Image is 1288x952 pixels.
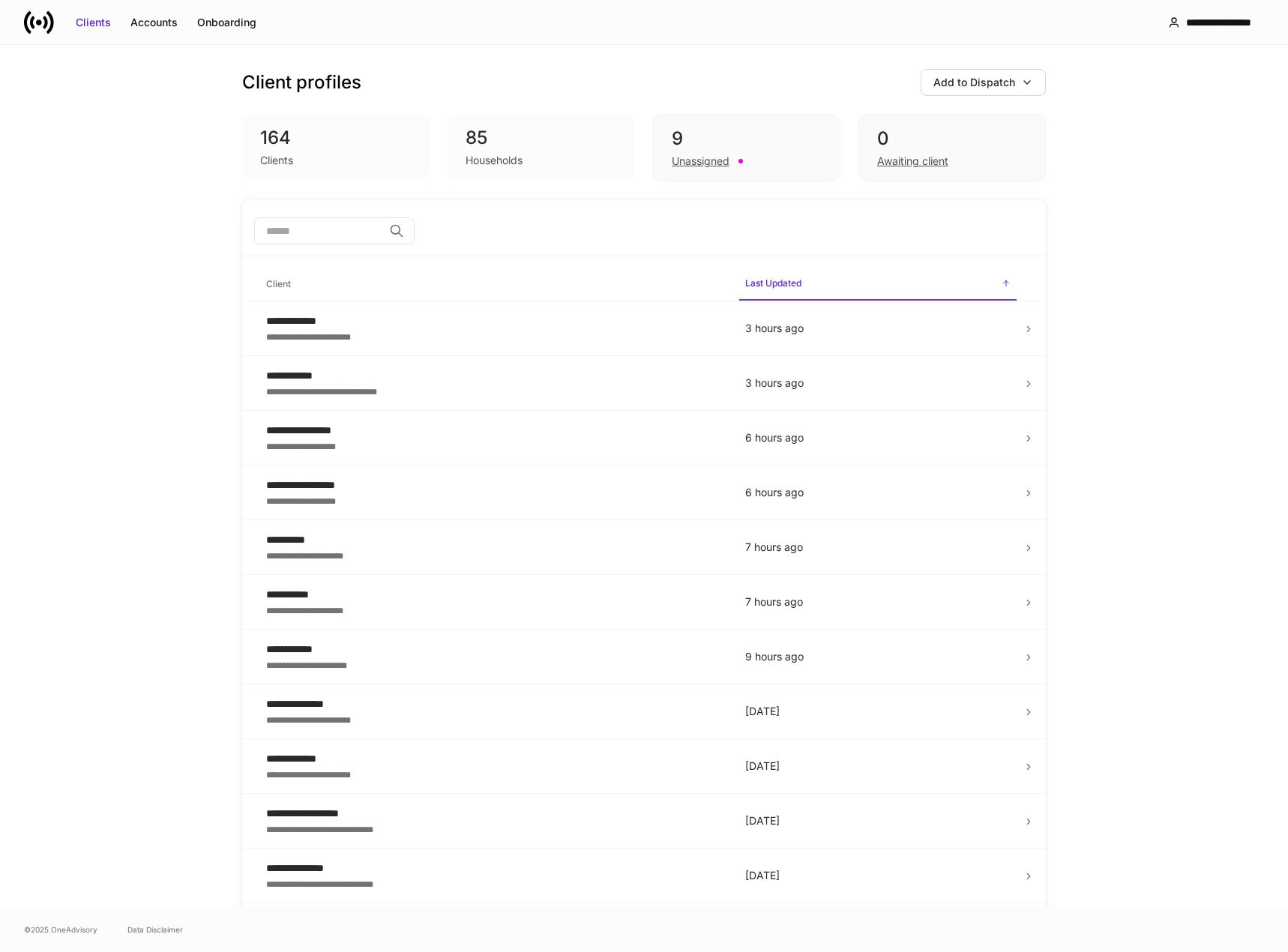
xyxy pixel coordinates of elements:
[466,153,523,168] div: Households
[266,277,291,291] h6: Client
[466,126,617,150] div: 85
[745,376,1011,391] p: 3 hours ago
[745,540,1011,555] p: 7 hours ago
[745,813,1011,828] p: [DATE]
[672,154,729,169] div: Unassigned
[197,15,256,30] div: Onboarding
[260,153,293,168] div: Clients
[745,430,1011,445] p: 6 hours ago
[187,10,266,34] button: Onboarding
[745,704,1011,719] p: [DATE]
[877,127,1027,151] div: 0
[127,924,183,936] a: Data Disclaimer
[745,759,1011,774] p: [DATE]
[739,268,1017,301] span: Last Updated
[745,649,1011,664] p: 9 hours ago
[653,114,840,181] div: 9Unassigned
[745,276,801,290] h6: Last Updated
[242,70,361,94] h3: Client profiles
[745,321,1011,336] p: 3 hours ago
[745,594,1011,609] p: 7 hours ago
[24,924,97,936] span: © 2025 OneAdvisory
[121,10,187,34] button: Accounts
[858,114,1046,181] div: 0Awaiting client
[130,15,178,30] div: Accounts
[877,154,948,169] div: Awaiting client
[921,69,1046,96] button: Add to Dispatch
[672,127,822,151] div: 9
[745,485,1011,500] p: 6 hours ago
[66,10,121,34] button: Clients
[260,126,412,150] div: 164
[76,15,111,30] div: Clients
[745,868,1011,883] p: [DATE]
[260,269,727,300] span: Client
[933,75,1015,90] div: Add to Dispatch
